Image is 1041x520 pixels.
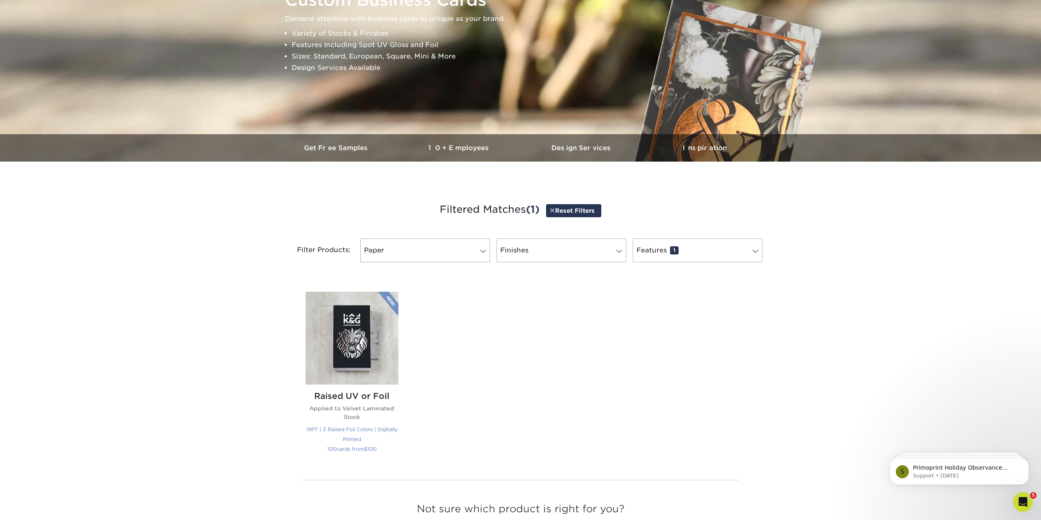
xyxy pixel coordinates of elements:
p: Demand attention with business cards as unique as your brand. [285,13,764,25]
span: 5 [1030,492,1037,499]
a: Reset Filters [546,204,601,217]
p: Applied to Velvet Laminated Stock [306,404,398,421]
a: Inspiration [643,134,766,162]
li: Design Services Available [292,62,764,74]
h3: Filtered Matches [281,191,760,229]
h3: 10+ Employees [398,144,521,152]
a: Get Free Samples [275,134,398,162]
small: cards from [327,446,377,452]
h3: Get Free Samples [275,144,398,152]
a: Paper [360,239,490,262]
a: Features1 [633,239,762,262]
a: 10+ Employees [398,134,521,162]
small: 19PT | 3 Raised Foil Colors | Digitally Printed [306,426,398,442]
iframe: Intercom notifications message [877,441,1041,498]
a: Raised UV or Foil Business Cards Raised UV or Foil Applied to Velvet Laminated Stock 19PT | 3 Rai... [306,292,398,464]
span: 100 [367,446,377,452]
span: (1) [526,203,540,215]
li: Sizes: Standard, European, Square, Mini & More [292,51,764,62]
h3: Inspiration [643,144,766,152]
li: Variety of Stocks & Finishes [292,28,764,39]
li: Features Including Spot UV Gloss and Foil [292,39,764,51]
a: Finishes [497,239,626,262]
span: $ [364,446,367,452]
h2: Raised UV or Foil [306,391,398,401]
p: Message from Support, sent 14w ago [36,32,141,39]
iframe: Intercom live chat [1013,492,1033,512]
img: Raised UV or Foil Business Cards [306,292,398,385]
span: 1 [670,246,679,254]
h3: Design Services [521,144,643,152]
a: Design Services [521,134,643,162]
img: New Product [378,292,398,316]
div: Filter Products: [275,239,357,262]
span: 100 [327,446,337,452]
span: Primoprint Holiday Observance Please note that our customer service department will be closed [DA... [36,24,138,128]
